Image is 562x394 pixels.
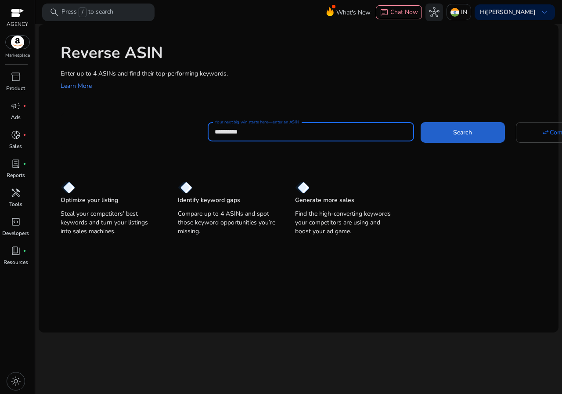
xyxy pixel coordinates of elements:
p: Press to search [61,7,113,17]
p: Identify keyword gaps [178,196,240,205]
a: Learn More [61,82,92,90]
span: inventory_2 [11,72,21,82]
span: search [49,7,60,18]
span: handyman [11,188,21,198]
button: hub [425,4,443,21]
p: Marketplace [5,52,30,59]
span: donut_small [11,130,21,140]
img: diamond.svg [61,181,75,194]
p: Product [6,84,25,92]
span: fiber_manual_record [23,162,26,166]
p: Generate more sales [295,196,354,205]
p: Enter up to 4 ASINs and find their top-performing keywords. [61,69,550,78]
img: in.svg [450,8,459,17]
p: Developers [2,229,29,237]
span: lab_profile [11,159,21,169]
span: campaign [11,101,21,111]
p: Ads [11,113,21,121]
span: What's New [336,5,371,20]
span: fiber_manual_record [23,104,26,108]
mat-label: Your next big win starts here—enter an ASIN [215,119,299,125]
span: light_mode [11,376,21,387]
span: Chat Now [390,8,418,16]
p: IN [461,4,467,20]
span: keyboard_arrow_down [539,7,550,18]
span: book_4 [11,246,21,256]
b: [PERSON_NAME] [486,8,536,16]
img: diamond.svg [178,181,192,194]
span: fiber_manual_record [23,133,26,137]
p: Steal your competitors’ best keywords and turn your listings into sales machines. [61,210,160,236]
span: hub [429,7,440,18]
p: Tools [9,200,22,208]
img: diamond.svg [295,181,310,194]
p: Find the high-converting keywords your competitors are using and boost your ad game. [295,210,395,236]
p: Resources [4,258,28,266]
span: code_blocks [11,217,21,227]
img: amazon.svg [6,36,29,49]
p: Reports [7,171,25,179]
button: Search [421,122,505,142]
h1: Reverse ASIN [61,43,550,62]
p: Sales [9,142,22,150]
p: Compare up to 4 ASINs and spot those keyword opportunities you’re missing. [178,210,277,236]
p: Hi [480,9,536,15]
span: fiber_manual_record [23,249,26,253]
mat-icon: swap_horiz [542,128,550,136]
span: chat [380,8,389,17]
button: chatChat Now [376,5,422,19]
p: Optimize your listing [61,196,118,205]
span: / [79,7,86,17]
span: Search [453,128,472,137]
p: AGENCY [7,20,28,28]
